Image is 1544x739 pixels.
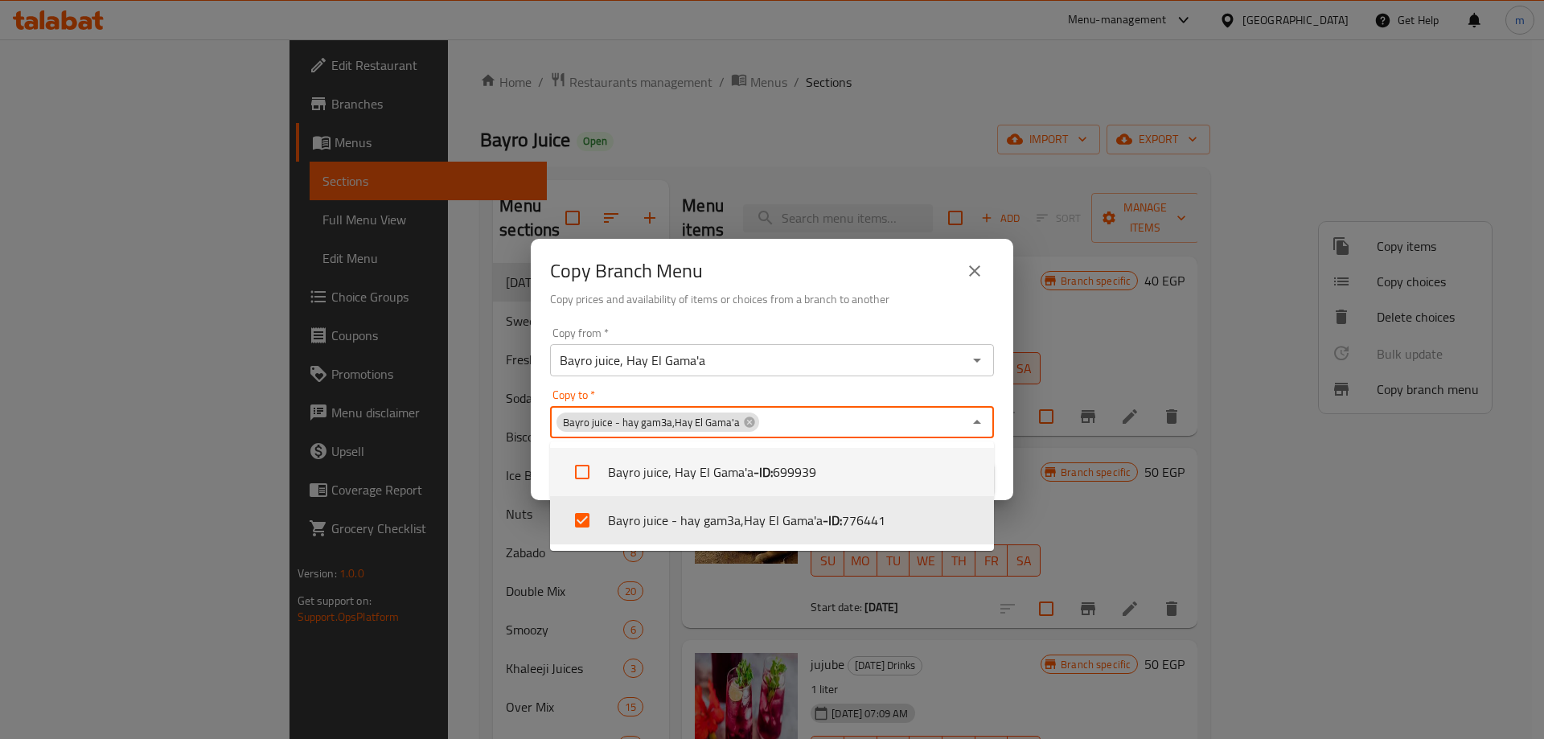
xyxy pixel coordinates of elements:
h6: Copy prices and availability of items or choices from a branch to another [550,290,994,308]
b: - ID: [754,462,773,482]
span: 776441 [842,511,885,530]
span: Bayro juice - hay gam3a,Hay El Gama'a [556,415,746,430]
div: Bayro juice - hay gam3a,Hay El Gama'a [556,413,759,432]
button: Open [966,349,988,372]
h2: Copy Branch Menu [550,258,703,284]
span: 699939 [773,462,816,482]
button: Close [966,411,988,433]
li: Bayro juice, Hay El Gama'a [550,448,994,496]
li: Bayro juice - hay gam3a,Hay El Gama'a [550,496,994,544]
b: - ID: [823,511,842,530]
button: close [955,252,994,290]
